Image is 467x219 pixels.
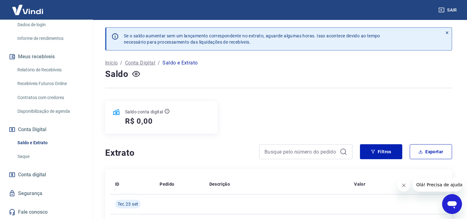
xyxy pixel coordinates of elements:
[162,59,198,67] p: Saldo e Extrato
[15,136,86,149] a: Saldo e Extrato
[354,181,365,187] p: Valor
[105,68,128,80] h4: Saldo
[7,0,48,19] img: Vindi
[158,59,160,67] p: /
[15,32,86,45] a: Informe de rendimentos
[410,144,452,159] button: Exportar
[398,179,410,192] iframe: Fechar mensagem
[124,33,380,45] p: Se o saldo aumentar sem um lançamento correspondente no extrato, aguarde algumas horas. Isso acon...
[7,123,86,136] button: Conta Digital
[125,59,155,67] a: Conta Digital
[7,50,86,64] button: Meus recebíveis
[125,116,153,126] h5: R$ 0,00
[120,59,122,67] p: /
[413,178,462,192] iframe: Mensagem da empresa
[7,205,86,219] a: Fale conosco
[115,181,119,187] p: ID
[209,181,230,187] p: Descrição
[18,170,46,179] span: Conta digital
[442,194,462,214] iframe: Botão para abrir a janela de mensagens
[264,147,337,156] input: Busque pelo número do pedido
[118,201,138,207] span: Ter, 23 set
[7,168,86,182] a: Conta digital
[125,109,163,115] p: Saldo conta digital
[15,105,86,118] a: Disponibilização de agenda
[15,150,86,163] a: Saque
[15,18,86,31] a: Dados de login
[15,64,86,76] a: Relatório de Recebíveis
[437,4,460,16] button: Sair
[7,187,86,200] a: Segurança
[15,77,86,90] a: Recebíveis Futuros Online
[15,91,86,104] a: Contratos com credores
[105,59,118,67] a: Início
[360,144,402,159] button: Filtros
[105,147,252,159] h4: Extrato
[4,4,52,9] span: Olá! Precisa de ajuda?
[160,181,174,187] p: Pedido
